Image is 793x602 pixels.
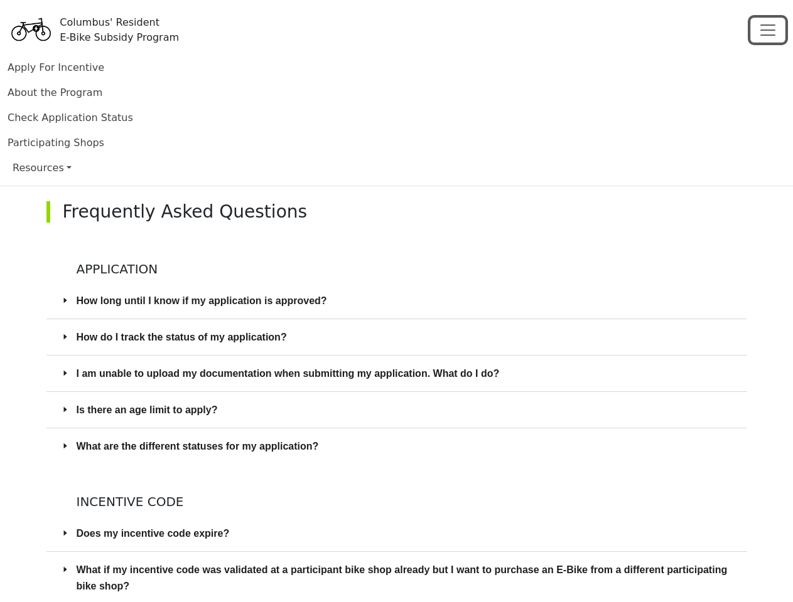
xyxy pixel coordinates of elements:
[62,566,69,573] span: caret-right
[62,442,69,450] span: caret-right
[77,293,732,309] span: How long until I know if my application is approved?
[46,428,747,464] div: What are the different statuses for my application?
[77,402,732,418] span: Is there an age limit to apply?
[46,231,747,277] h5: Application
[46,319,747,355] div: How do I track the status of my application?
[77,525,732,541] span: Does my incentive code expire?
[62,369,69,377] span: caret-right
[62,529,69,537] span: caret-right
[77,438,732,454] span: What are the different statuses for my application?
[46,494,747,509] h5: Incentive Code
[77,562,732,593] span: What if my incentive code was validated at a participant bike shop already but I want to purchase...
[63,201,735,223] h3: Frequently Asked Questions
[62,333,69,341] span: caret-right
[46,356,747,391] div: I am unable to upload my documentation when submitting my application. What do I do?
[750,18,785,43] button: Toggle navigation
[46,283,747,319] div: How long until I know if my application is approved?
[8,8,55,52] img: Program logo
[8,22,179,37] a: Columbus' ResidentE-Bike Subsidy Program
[62,297,69,304] span: caret-right
[46,392,747,428] div: Is there an age limit to apply?
[77,329,732,345] span: How do I track the status of my application?
[46,515,747,551] div: Does my incentive code expire?
[8,112,133,124] a: Check Application Status
[8,61,104,73] a: Apply For Incentive
[62,406,69,413] span: caret-right
[77,366,732,381] span: I am unable to upload my documentation when submitting my application. What do I do?
[8,137,104,149] a: Participating Shops
[60,15,179,45] div: Columbus' Resident E-Bike Subsidy Program
[8,87,102,98] a: About the Program
[13,156,780,181] a: Resources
